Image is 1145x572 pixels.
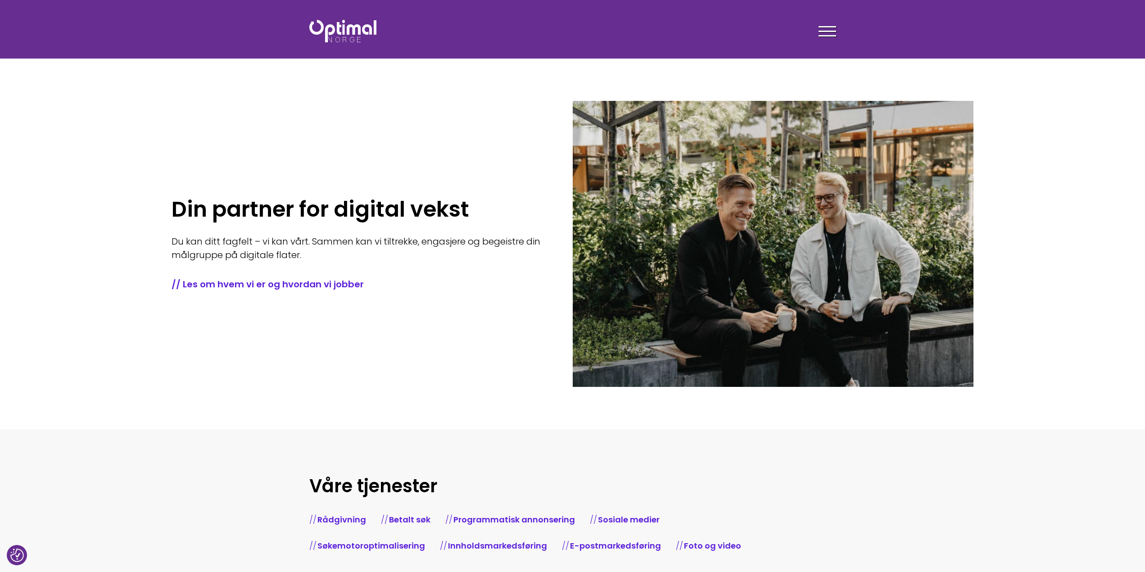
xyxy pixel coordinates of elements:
img: Revisit consent button [10,549,24,562]
a: // Les om hvem vi er og hvordan vi jobber [172,278,545,291]
a: Betalt søk [389,514,430,525]
a: Søkemotoroptimalisering [317,540,425,551]
a: E-postmarkedsføring [570,540,661,551]
h2: Våre tjenester [309,474,836,498]
a: Programmatisk annonsering [453,514,575,525]
button: Samtykkepreferanser [10,549,24,562]
a: Innholdsmarkedsføring [448,540,547,551]
a: Foto og video [684,540,741,551]
a: Sosiale medier [598,514,660,525]
img: Optimal Norge [309,20,376,42]
p: Du kan ditt fagfelt – vi kan vårt. Sammen kan vi tiltrekke, engasjere og begeistre din målgruppe ... [172,235,545,262]
h1: Din partner for digital vekst [172,197,545,222]
a: Rådgivning [317,514,366,525]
